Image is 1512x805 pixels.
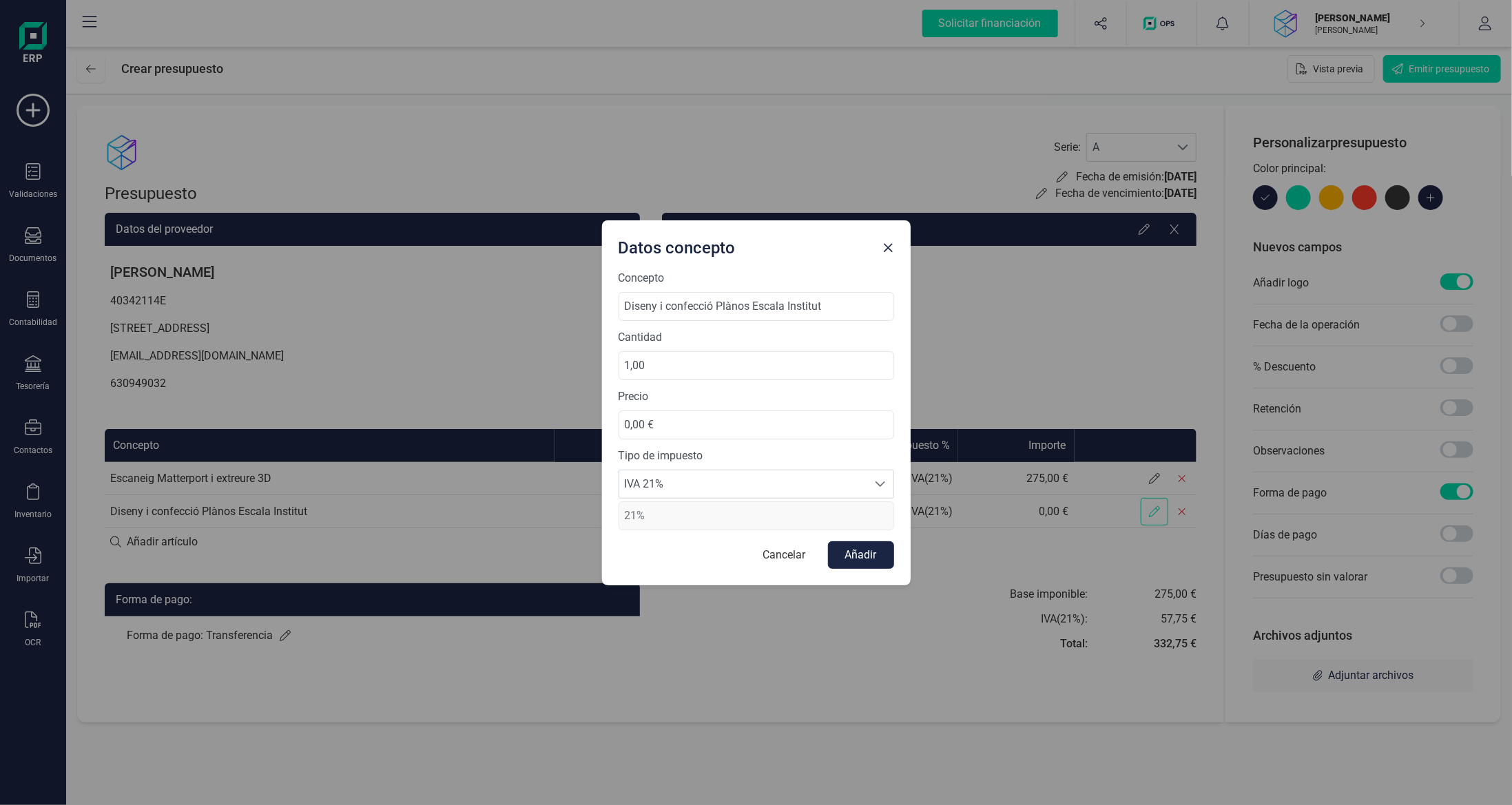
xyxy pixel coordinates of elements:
label: Concepto [619,270,894,286]
span: IVA 21% [619,470,867,498]
div: Datos concepto [613,231,878,259]
label: Tipo de impuesto [619,448,894,464]
label: Precio [619,388,894,405]
label: Cantidad [619,329,894,346]
button: Cancelar [749,541,820,569]
button: Añadir [828,541,894,569]
button: Close [878,237,900,259]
